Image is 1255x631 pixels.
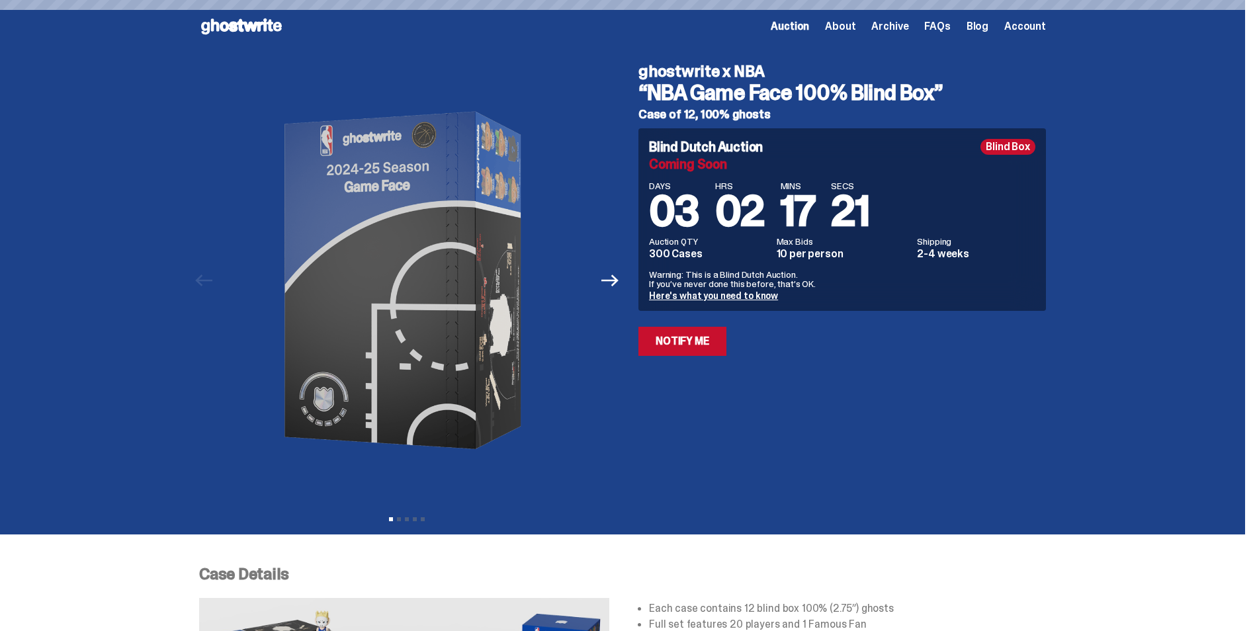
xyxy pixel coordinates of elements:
p: Warning: This is a Blind Dutch Auction. If you’ve never done this before, that’s OK. [649,270,1035,288]
button: Next [595,266,625,295]
a: About [825,21,855,32]
span: 17 [781,184,816,239]
button: View slide 3 [405,517,409,521]
h5: Case of 12, 100% ghosts [638,108,1046,120]
button: View slide 1 [389,517,393,521]
a: Account [1004,21,1046,32]
button: View slide 5 [421,517,425,521]
a: Notify Me [638,327,726,356]
span: 21 [831,184,869,239]
h4: ghostwrite x NBA [638,63,1046,79]
a: Archive [871,21,908,32]
a: Auction [771,21,809,32]
dd: 2-4 weeks [917,249,1035,259]
div: Blind Box [980,139,1035,155]
span: MINS [781,181,816,190]
dt: Max Bids [777,237,910,246]
span: HRS [715,181,765,190]
img: NBA-Hero-1.png [225,53,589,508]
span: 02 [715,184,765,239]
h4: Blind Dutch Auction [649,140,763,153]
p: Case Details [199,566,1046,582]
span: 03 [649,184,699,239]
button: View slide 2 [397,517,401,521]
a: Here's what you need to know [649,290,778,302]
a: Blog [967,21,988,32]
div: Coming Soon [649,157,1035,171]
button: View slide 4 [413,517,417,521]
dt: Auction QTY [649,237,769,246]
span: SECS [831,181,869,190]
dt: Shipping [917,237,1035,246]
dd: 10 per person [777,249,910,259]
li: Full set features 20 players and 1 Famous Fan [649,619,1046,630]
a: FAQs [924,21,950,32]
h3: “NBA Game Face 100% Blind Box” [638,82,1046,103]
li: Each case contains 12 blind box 100% (2.75”) ghosts [649,603,1046,614]
dd: 300 Cases [649,249,769,259]
span: DAYS [649,181,699,190]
